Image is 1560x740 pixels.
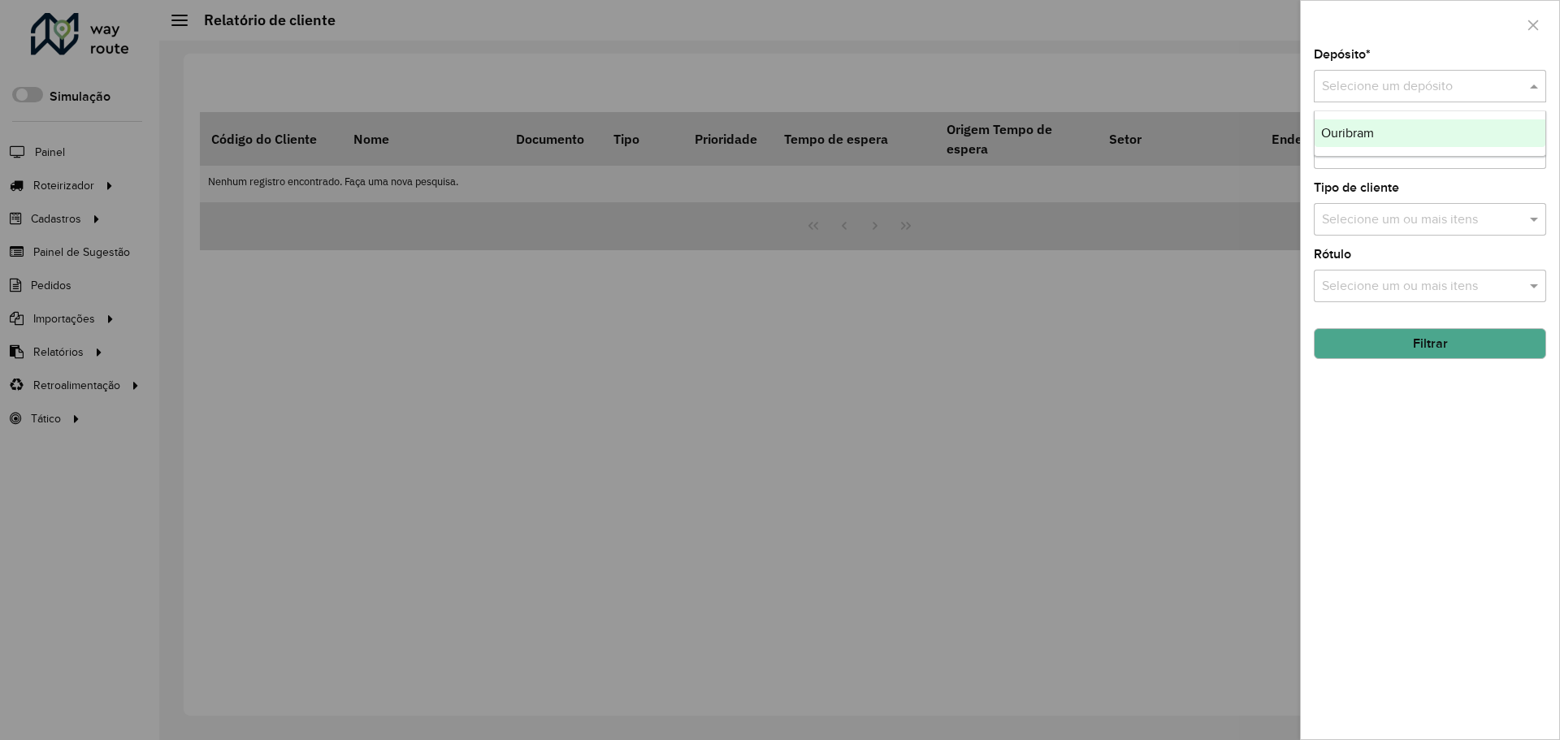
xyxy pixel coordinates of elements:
label: Depósito [1314,45,1371,64]
button: Filtrar [1314,328,1546,359]
label: Tipo de cliente [1314,178,1399,197]
label: Rótulo [1314,245,1351,264]
span: Ouribram [1321,126,1374,140]
ng-dropdown-panel: Options list [1314,110,1546,157]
